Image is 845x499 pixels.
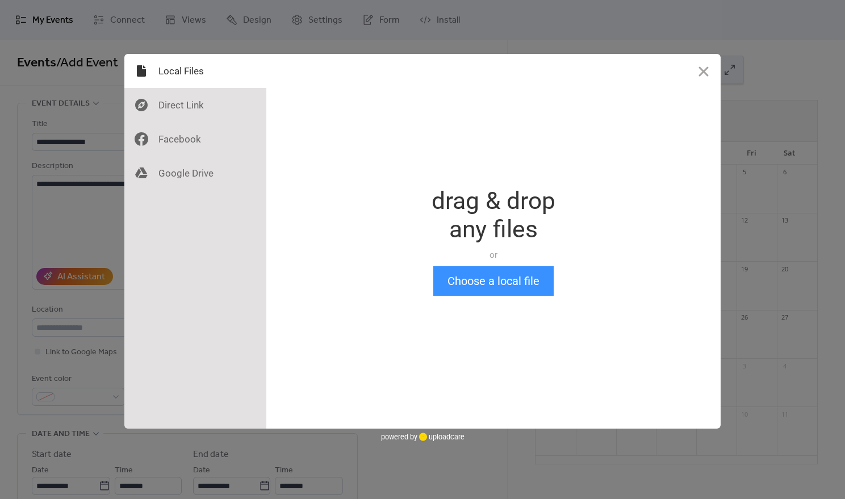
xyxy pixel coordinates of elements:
div: Direct Link [124,88,266,122]
div: Facebook [124,122,266,156]
div: Google Drive [124,156,266,190]
a: uploadcare [417,433,465,441]
button: Choose a local file [433,266,554,296]
div: or [432,249,555,261]
div: drag & drop any files [432,187,555,244]
div: Local Files [124,54,266,88]
button: Close [687,54,721,88]
div: powered by [381,429,465,446]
